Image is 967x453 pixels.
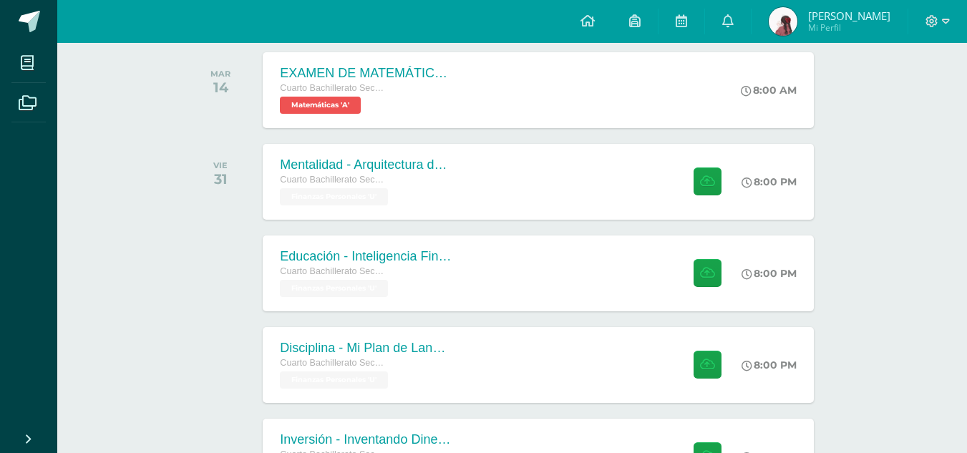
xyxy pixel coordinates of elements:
[280,188,388,205] span: Finanzas Personales 'U'
[280,83,387,93] span: Cuarto Bachillerato Secundaria
[742,175,797,188] div: 8:00 PM
[742,267,797,280] div: 8:00 PM
[210,69,230,79] div: MAR
[741,84,797,97] div: 8:00 AM
[280,157,452,172] div: Mentalidad - Arquitectura de Mi Destino
[280,341,452,356] div: Disciplina - Mi Plan de Lanzamiento a la Vida
[808,9,890,23] span: [PERSON_NAME]
[280,371,388,389] span: Finanzas Personales 'U'
[280,432,452,447] div: Inversión - Inventando Dinero: Estructurando Tratos
[213,160,228,170] div: VIE
[280,175,387,185] span: Cuarto Bachillerato Secundaria
[280,66,452,81] div: EXAMEN DE MATEMÁTICAS - [DATE] – PARTICIPACIÓN IMPRESCINDIBLE
[210,79,230,96] div: 14
[280,266,387,276] span: Cuarto Bachillerato Secundaria
[280,249,452,264] div: Educación - Inteligencia Financiera Avanzada
[769,7,797,36] img: 140ecbcfa6df3b294eef9426e6757fbd.png
[280,358,387,368] span: Cuarto Bachillerato Secundaria
[280,280,388,297] span: Finanzas Personales 'U'
[213,170,228,187] div: 31
[280,97,361,114] span: Matemáticas 'A'
[742,359,797,371] div: 8:00 PM
[808,21,890,34] span: Mi Perfil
